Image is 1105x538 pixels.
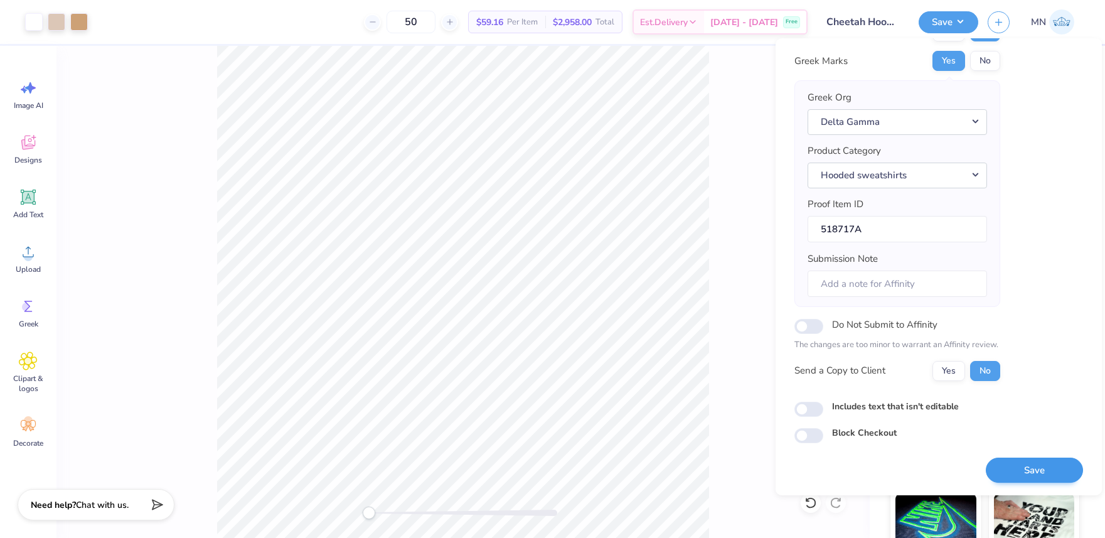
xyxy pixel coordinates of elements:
[1031,15,1046,30] span: MN
[970,51,1000,71] button: No
[832,316,937,333] label: Do Not Submit to Affinity
[14,155,42,165] span: Designs
[13,438,43,448] span: Decorate
[640,16,688,29] span: Est. Delivery
[808,109,987,135] button: Delta Gamma
[786,18,798,26] span: Free
[919,11,978,33] button: Save
[808,144,881,158] label: Product Category
[553,16,592,29] span: $2,958.00
[31,499,76,511] strong: Need help?
[363,507,375,519] div: Accessibility label
[808,163,987,188] button: Hooded sweatshirts
[808,271,987,298] input: Add a note for Affinity
[13,210,43,220] span: Add Text
[595,16,614,29] span: Total
[507,16,538,29] span: Per Item
[16,264,41,274] span: Upload
[794,54,848,68] div: Greek Marks
[794,363,885,378] div: Send a Copy to Client
[14,100,43,110] span: Image AI
[970,361,1000,381] button: No
[832,400,959,413] label: Includes text that isn't editable
[986,458,1083,483] button: Save
[932,361,965,381] button: Yes
[808,197,863,212] label: Proof Item ID
[832,426,897,439] label: Block Checkout
[817,9,909,35] input: Untitled Design
[19,319,38,329] span: Greek
[8,374,49,394] span: Clipart & logos
[808,90,851,105] label: Greek Org
[710,16,778,29] span: [DATE] - [DATE]
[1025,9,1080,35] a: MN
[387,11,435,33] input: – –
[76,499,129,511] span: Chat with us.
[808,252,878,266] label: Submission Note
[932,51,965,71] button: Yes
[476,16,503,29] span: $59.16
[1049,9,1074,35] img: Mark Navarro
[794,339,1000,352] p: The changes are too minor to warrant an Affinity review.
